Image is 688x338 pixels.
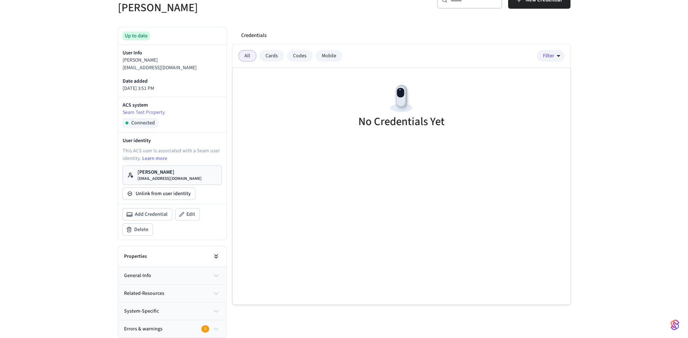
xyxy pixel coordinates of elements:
[124,290,164,297] span: related-resources
[123,64,222,72] p: [EMAIL_ADDRESS][DOMAIN_NAME]
[118,302,226,320] button: system-specific
[201,325,209,333] div: 1
[123,109,222,116] a: Seam Test Property
[123,49,222,57] p: User Info
[123,78,222,85] p: Date added
[124,272,151,280] span: general-info
[123,188,195,199] button: Unlink from user identity
[123,102,222,109] p: ACS system
[124,253,147,260] h2: Properties
[238,50,256,62] div: All
[316,50,342,62] div: Mobile
[135,211,168,218] span: Add Credential
[123,32,150,40] div: Up to date
[123,147,222,162] p: This ACS user is associated with a Seam user identity.
[287,50,313,62] div: Codes
[142,155,167,162] a: Learn more
[537,50,565,62] button: Filter
[118,320,226,338] button: Errors & warnings1
[123,209,172,220] button: Add Credential
[259,50,284,62] div: Cards
[123,57,222,64] p: [PERSON_NAME]
[137,169,202,176] p: [PERSON_NAME]
[123,224,153,235] button: Delete
[118,0,340,15] h5: [PERSON_NAME]
[131,119,155,127] span: Connected
[186,211,195,218] span: Edit
[118,267,226,284] button: general-info
[123,85,222,92] p: [DATE] 3:51 PM
[358,114,445,129] h5: No Credentials Yet
[671,319,679,331] img: SeamLogoGradient.69752ec5.svg
[176,209,199,220] button: Edit
[134,226,148,233] span: Delete
[124,325,162,333] span: Errors & warnings
[137,176,202,182] p: [EMAIL_ADDRESS][DOMAIN_NAME]
[123,137,222,144] p: User identity
[385,82,418,115] img: Devices Empty State
[235,27,272,44] button: Credentials
[118,285,226,302] button: related-resources
[123,165,222,185] a: [PERSON_NAME][EMAIL_ADDRESS][DOMAIN_NAME]
[124,308,159,315] span: system-specific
